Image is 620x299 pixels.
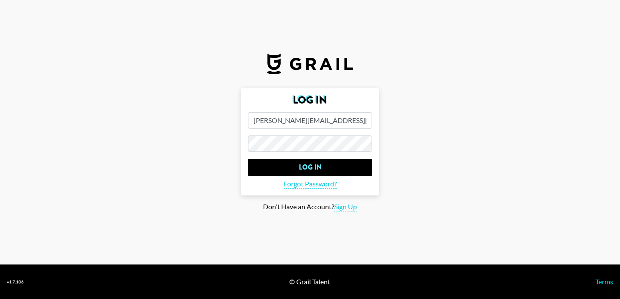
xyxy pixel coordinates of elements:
[7,202,613,211] div: Don't Have an Account?
[267,54,353,74] img: Grail Talent Logo
[595,277,613,286] a: Terms
[7,279,24,285] div: v 1.7.106
[248,112,372,129] input: Email
[248,95,372,105] h2: Log In
[248,159,372,176] input: Log In
[289,277,330,286] div: © Grail Talent
[284,179,337,189] span: Forgot Password?
[334,202,357,211] span: Sign Up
